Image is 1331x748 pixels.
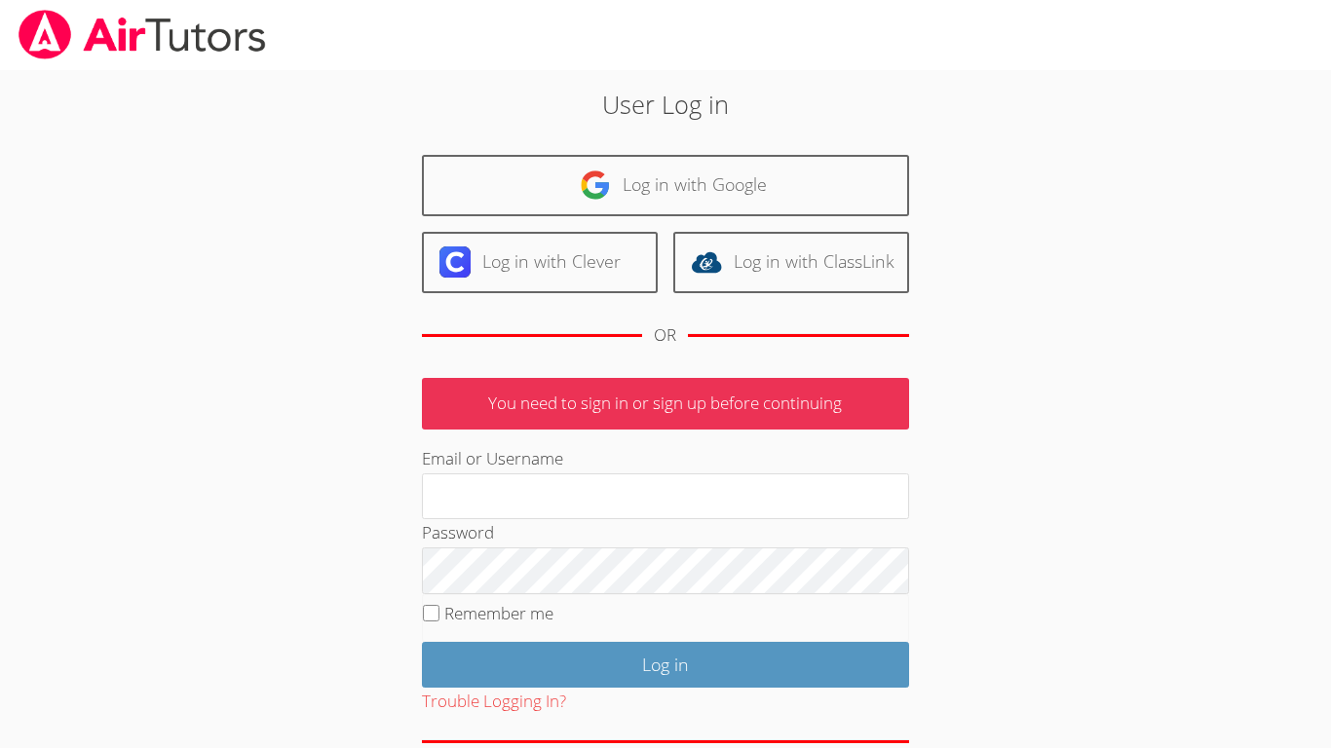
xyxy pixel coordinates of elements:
[422,688,566,716] button: Trouble Logging In?
[422,447,563,469] label: Email or Username
[580,169,611,201] img: google-logo-50288ca7cdecda66e5e0955fdab243c47b7ad437acaf1139b6f446037453330a.svg
[422,378,909,430] p: You need to sign in or sign up before continuing
[306,86,1025,123] h2: User Log in
[422,521,494,543] label: Password
[422,232,658,293] a: Log in with Clever
[444,602,553,624] label: Remember me
[691,246,722,278] img: classlink-logo-d6bb404cc1216ec64c9a2012d9dc4662098be43eaf13dc465df04b49fa7ab582.svg
[422,155,909,216] a: Log in with Google
[439,246,471,278] img: clever-logo-6eab21bc6e7a338710f1a6ff85c0baf02591cd810cc4098c63d3a4b26e2feb20.svg
[17,10,268,59] img: airtutors_banner-c4298cdbf04f3fff15de1276eac7730deb9818008684d7c2e4769d2f7ddbe033.png
[422,642,909,688] input: Log in
[673,232,909,293] a: Log in with ClassLink
[654,321,676,350] div: OR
